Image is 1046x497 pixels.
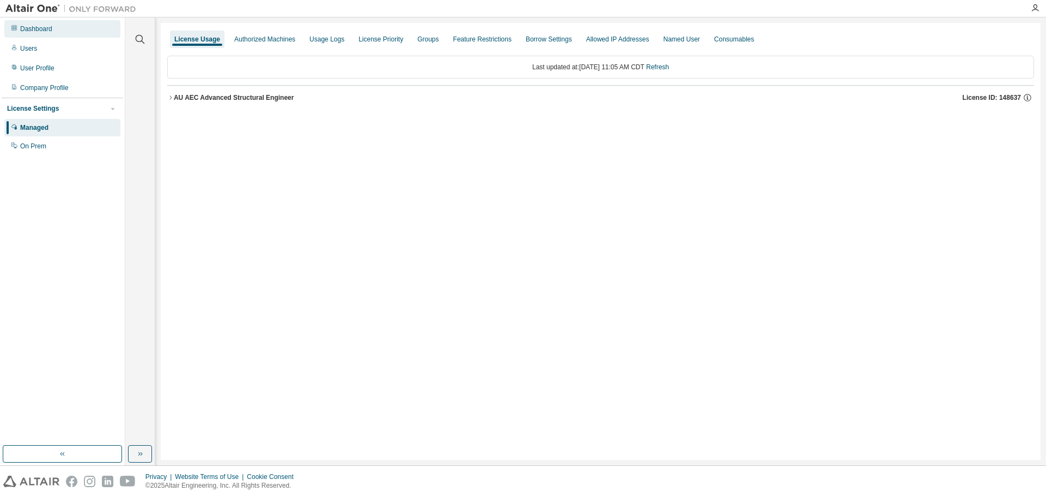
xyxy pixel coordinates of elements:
div: Groups [417,35,439,44]
div: License Usage [174,35,220,44]
p: © 2025 Altair Engineering, Inc. All Rights Reserved. [145,481,300,490]
div: Dashboard [20,25,52,33]
div: Named User [663,35,700,44]
div: Cookie Consent [247,472,300,481]
div: Allowed IP Addresses [586,35,649,44]
div: Borrow Settings [526,35,572,44]
img: facebook.svg [66,476,77,487]
div: Last updated at: [DATE] 11:05 AM CDT [167,56,1034,79]
button: AU AEC Advanced Structural EngineerLicense ID: 148637 [167,86,1034,110]
div: User Profile [20,64,54,73]
img: instagram.svg [84,476,95,487]
div: Consumables [714,35,754,44]
img: altair_logo.svg [3,476,59,487]
div: On Prem [20,142,46,151]
div: Privacy [145,472,175,481]
img: linkedin.svg [102,476,113,487]
div: License Settings [7,104,59,113]
div: Website Terms of Use [175,472,247,481]
img: youtube.svg [120,476,136,487]
div: Usage Logs [309,35,344,44]
a: Refresh [646,63,669,71]
div: License Priority [358,35,403,44]
div: Users [20,44,37,53]
span: License ID: 148637 [963,93,1021,102]
img: Altair One [5,3,142,14]
div: AU AEC Advanced Structural Engineer [174,93,294,102]
div: Managed [20,123,48,132]
div: Company Profile [20,83,69,92]
div: Feature Restrictions [453,35,512,44]
div: Authorized Machines [234,35,295,44]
